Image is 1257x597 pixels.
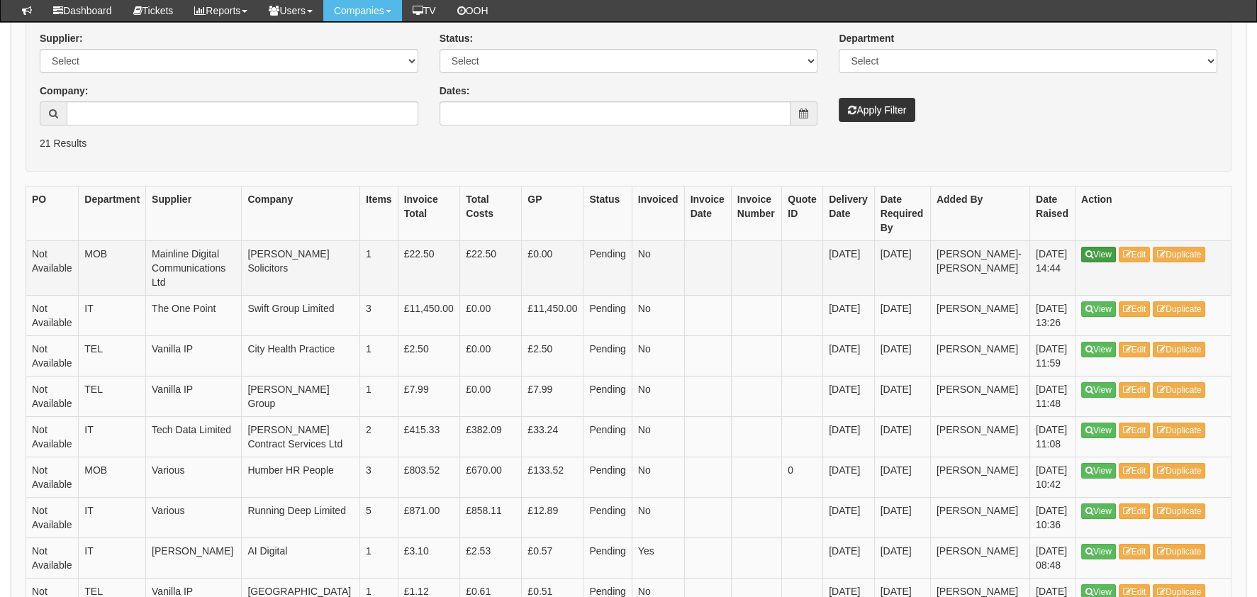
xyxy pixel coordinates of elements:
td: City Health Practice [242,335,360,376]
td: £22.50 [398,240,459,295]
td: Running Deep Limited [242,497,360,537]
td: [DATE] 11:08 [1029,416,1075,457]
a: Duplicate [1153,423,1205,438]
td: Tech Data Limited [146,416,242,457]
td: 1 [360,376,398,416]
td: Pending [583,457,632,497]
td: 5 [360,497,398,537]
td: [DATE] 10:36 [1029,497,1075,537]
td: 3 [360,295,398,335]
a: View [1081,463,1116,479]
td: [DATE] [874,376,930,416]
th: Status [583,186,632,240]
td: £12.89 [522,497,583,537]
td: [PERSON_NAME] [930,376,1029,416]
td: IT [79,537,146,578]
td: £0.57 [522,537,583,578]
td: Vanilla IP [146,335,242,376]
td: [PERSON_NAME] [930,335,1029,376]
td: MOB [79,457,146,497]
a: Edit [1119,301,1151,317]
th: Date Required By [874,186,930,240]
td: 1 [360,537,398,578]
td: 0 [782,457,823,497]
td: £2.50 [398,335,459,376]
td: No [632,497,684,537]
label: Company: [40,84,88,98]
a: Edit [1119,382,1151,398]
td: [PERSON_NAME]-[PERSON_NAME] [930,240,1029,295]
a: View [1081,247,1116,262]
a: Edit [1119,503,1151,519]
td: Not Available [26,335,79,376]
td: Not Available [26,457,79,497]
td: [DATE] [823,457,874,497]
a: View [1081,423,1116,438]
td: £2.50 [522,335,583,376]
a: View [1081,544,1116,559]
td: Not Available [26,376,79,416]
td: TEL [79,376,146,416]
td: Various [146,497,242,537]
td: £7.99 [398,376,459,416]
td: IT [79,497,146,537]
td: Vanilla IP [146,376,242,416]
td: [PERSON_NAME] Group [242,376,360,416]
td: Not Available [26,537,79,578]
td: £0.00 [460,295,522,335]
a: Edit [1119,423,1151,438]
td: [DATE] 14:44 [1029,240,1075,295]
button: Apply Filter [839,98,915,122]
td: [DATE] [874,457,930,497]
th: Items [360,186,398,240]
td: [DATE] [823,497,874,537]
td: 2 [360,416,398,457]
td: [PERSON_NAME] Solicitors [242,240,360,295]
td: Pending [583,295,632,335]
td: 1 [360,240,398,295]
a: Edit [1119,544,1151,559]
td: Pending [583,376,632,416]
td: No [632,376,684,416]
td: No [632,457,684,497]
td: 1 [360,335,398,376]
td: No [632,240,684,295]
td: [PERSON_NAME] [930,537,1029,578]
td: Mainline Digital Communications Ltd [146,240,242,295]
th: Delivery Date [823,186,874,240]
td: £11,450.00 [522,295,583,335]
th: Invoiced [632,186,684,240]
td: No [632,416,684,457]
a: View [1081,503,1116,519]
th: Invoice Total [398,186,459,240]
td: [PERSON_NAME] [146,537,242,578]
a: Edit [1119,247,1151,262]
p: 21 Results [40,136,1217,150]
th: Action [1076,186,1231,240]
td: No [632,295,684,335]
td: 3 [360,457,398,497]
td: £3.10 [398,537,459,578]
label: Supplier: [40,31,83,45]
td: [DATE] 08:48 [1029,537,1075,578]
a: Duplicate [1153,247,1205,262]
td: [DATE] [823,416,874,457]
td: [DATE] 11:59 [1029,335,1075,376]
td: £7.99 [522,376,583,416]
td: IT [79,416,146,457]
td: [DATE] [823,295,874,335]
td: £415.33 [398,416,459,457]
td: Humber HR People [242,457,360,497]
th: Invoice Date [684,186,731,240]
td: £133.52 [522,457,583,497]
td: Not Available [26,497,79,537]
td: [DATE] [823,376,874,416]
td: £871.00 [398,497,459,537]
td: The One Point [146,295,242,335]
a: Duplicate [1153,382,1205,398]
td: [PERSON_NAME] [930,497,1029,537]
th: Invoice Number [731,186,781,240]
label: Dates: [440,84,470,98]
td: [DATE] 11:48 [1029,376,1075,416]
th: Total Costs [460,186,522,240]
